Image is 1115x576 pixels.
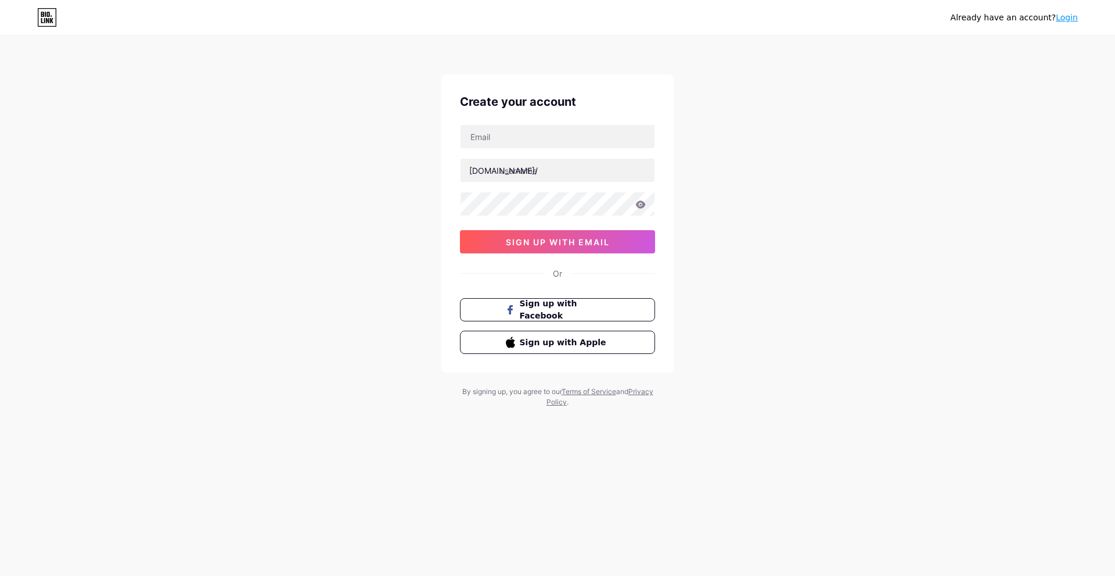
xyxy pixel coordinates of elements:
a: Terms of Service [562,387,616,396]
span: Sign up with Apple [520,337,610,349]
span: sign up with email [506,237,610,247]
div: Create your account [460,93,655,110]
a: Login [1056,13,1078,22]
input: Email [461,125,654,148]
div: By signing up, you agree to our and . [459,387,656,407]
div: Or [553,267,562,280]
button: Sign up with Apple [460,331,655,354]
span: Sign up with Facebook [520,298,610,322]
button: Sign up with Facebook [460,298,655,321]
button: sign up with email [460,230,655,253]
div: Already have an account? [951,12,1078,24]
input: username [461,159,654,182]
div: [DOMAIN_NAME]/ [469,164,538,177]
